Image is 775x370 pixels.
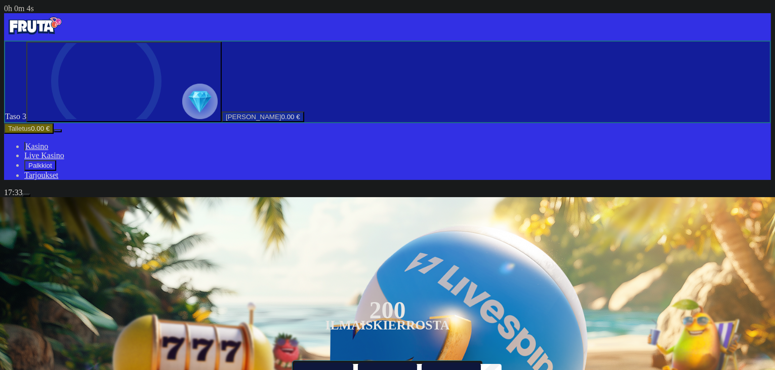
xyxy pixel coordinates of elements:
button: [PERSON_NAME]0.00 € [222,112,304,122]
a: poker-chip iconLive Kasino [24,151,64,160]
button: menu [54,129,62,132]
nav: Primary [4,13,771,180]
span: Kasino [25,142,48,151]
a: diamond iconKasino [24,142,48,151]
span: Taso 3 [5,112,26,121]
button: menu [22,194,30,197]
span: 0.00 € [281,113,300,121]
img: Fruta [4,13,65,39]
button: reward iconPalkkiot [24,160,56,171]
img: reward progress [182,84,218,119]
div: 200 [369,304,405,316]
a: Fruta [4,31,65,40]
div: Ilmaiskierrosta [325,319,450,331]
span: Live Kasino [24,151,64,160]
span: Talletus [8,125,31,132]
span: 0.00 € [31,125,50,132]
span: [PERSON_NAME] [226,113,281,121]
span: user session time [4,4,34,13]
a: gift-inverted iconTarjoukset [24,171,58,179]
span: 17:33 [4,188,22,197]
span: Palkkiot [28,162,52,169]
button: Talletusplus icon0.00 € [4,123,54,134]
span: Tarjoukset [24,171,58,179]
button: reward progress [26,42,222,122]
